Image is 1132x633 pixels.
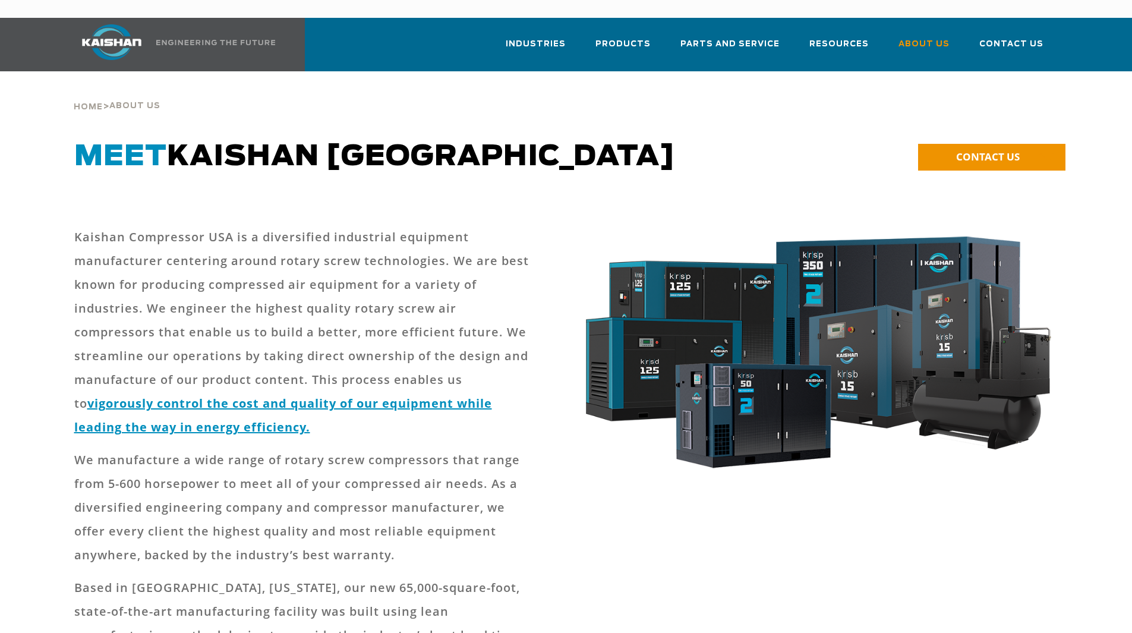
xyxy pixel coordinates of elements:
a: vigorously control the cost and quality of our equipment while leading the way in energy efficiency. [74,395,492,435]
a: Resources [809,29,869,69]
span: Parts and Service [680,37,780,51]
p: We manufacture a wide range of rotary screw compressors that range from 5-600 horsepower to meet ... [74,448,535,567]
span: Industries [506,37,566,51]
span: About Us [898,37,950,51]
span: Contact Us [979,37,1043,51]
a: Kaishan USA [67,18,278,71]
a: Industries [506,29,566,69]
a: About Us [898,29,950,69]
a: Home [74,101,103,112]
p: Kaishan Compressor USA is a diversified industrial equipment manufacturer centering around rotary... [74,225,535,439]
span: Kaishan [GEOGRAPHIC_DATA] [74,143,676,171]
span: CONTACT US [956,150,1020,163]
span: About Us [109,102,160,110]
div: > [74,71,160,116]
a: CONTACT US [918,144,1065,171]
a: Parts and Service [680,29,780,69]
a: Products [595,29,651,69]
img: krsb [573,225,1059,488]
img: Engineering the future [156,40,275,45]
span: Meet [74,143,167,171]
a: Contact Us [979,29,1043,69]
img: kaishan logo [67,24,156,60]
span: Resources [809,37,869,51]
span: Products [595,37,651,51]
span: Home [74,103,103,111]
